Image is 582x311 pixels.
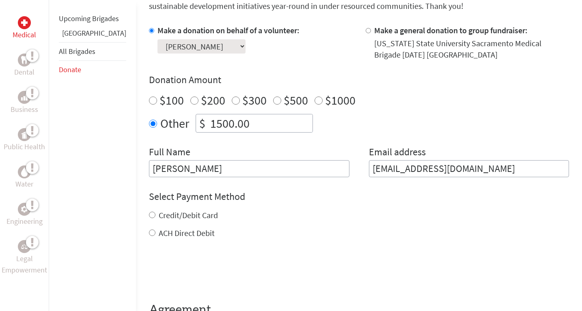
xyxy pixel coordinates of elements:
li: Upcoming Brigades [59,10,126,28]
label: $500 [284,92,308,108]
label: Credit/Debit Card [159,210,218,220]
a: Legal EmpowermentLegal Empowerment [2,240,47,276]
h4: Donation Amount [149,73,569,86]
label: $1000 [325,92,356,108]
p: Business [11,104,38,115]
p: Dental [14,66,34,78]
iframe: reCAPTCHA [149,255,272,287]
img: Engineering [21,206,28,212]
li: Greece [59,28,126,42]
img: Water [21,167,28,176]
img: Medical [21,19,28,26]
p: Public Health [4,141,45,152]
input: Your Email [369,160,569,177]
p: Engineering [6,216,43,227]
img: Dental [21,56,28,64]
a: [GEOGRAPHIC_DATA] [62,28,126,38]
label: Make a donation on behalf of a volunteer: [157,25,300,35]
a: DentalDental [14,54,34,78]
div: Water [18,165,31,178]
label: $300 [242,92,267,108]
img: Business [21,94,28,101]
input: Enter Amount [209,114,313,132]
a: EngineeringEngineering [6,203,43,227]
p: Medical [13,29,36,41]
a: MedicalMedical [13,16,36,41]
label: $200 [201,92,225,108]
p: Legal Empowerment [2,253,47,276]
div: Business [18,91,31,104]
input: Enter Full Name [149,160,349,177]
h4: Select Payment Method [149,190,569,203]
label: Email address [369,146,426,160]
div: Public Health [18,128,31,141]
label: Make a general donation to group fundraiser: [374,25,528,35]
img: Public Health [21,131,28,139]
li: All Brigades [59,42,126,61]
div: Medical [18,16,31,29]
a: Donate [59,65,81,74]
p: Water [15,178,33,190]
label: Full Name [149,146,190,160]
div: Engineering [18,203,31,216]
a: Upcoming Brigades [59,14,119,23]
div: [US_STATE] State University Sacramento Medical Brigade [DATE] [GEOGRAPHIC_DATA] [374,38,569,60]
li: Donate [59,61,126,79]
label: Other [160,114,189,133]
a: BusinessBusiness [11,91,38,115]
a: WaterWater [15,165,33,190]
div: Legal Empowerment [18,240,31,253]
a: All Brigades [59,47,95,56]
a: Public HealthPublic Health [4,128,45,152]
div: $ [196,114,209,132]
label: $100 [160,92,184,108]
label: ACH Direct Debit [159,228,215,238]
img: Legal Empowerment [21,244,28,249]
div: Dental [18,54,31,66]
